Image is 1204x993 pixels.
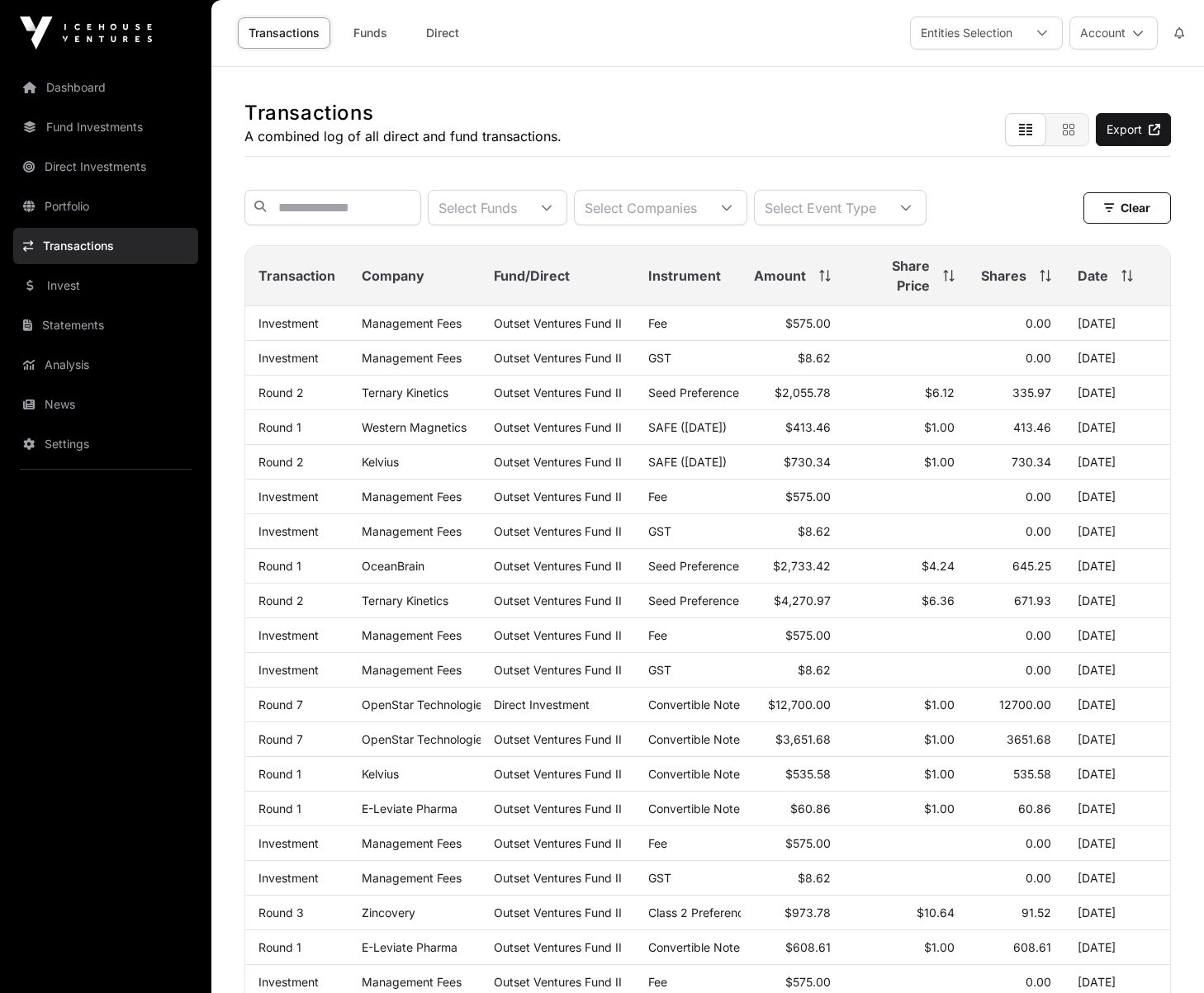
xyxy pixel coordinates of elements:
td: [DATE] [1064,826,1170,861]
a: Ternary Kinetics [362,593,448,608]
a: Outset Ventures Fund II [494,871,622,885]
span: Fee [648,316,667,330]
a: Outset Ventures Fund II [494,663,622,677]
a: Outset Ventures Fund II [494,628,622,642]
span: 671.93 [1014,593,1051,608]
div: Select Companies [575,191,707,225]
span: Company [362,266,424,286]
a: Round 2 [258,593,304,608]
span: 0.00 [1026,351,1051,365]
a: Investment [258,975,319,989]
span: 645.25 [1012,559,1051,573]
a: E-Leviate Pharma [362,801,457,816]
a: OpenStar Technologies [362,697,488,712]
p: Management Fees [362,524,467,538]
td: $730.34 [741,445,844,480]
td: $973.78 [741,896,844,930]
span: $1.00 [924,455,955,469]
span: Transaction [258,266,335,286]
div: Entities Selection [911,17,1022,49]
span: Fee [648,836,667,850]
a: Outset Ventures Fund II [494,975,622,989]
span: Share Price [857,256,930,296]
td: [DATE] [1064,410,1170,445]
td: $60.86 [741,792,844,826]
a: Statements [13,307,198,343]
h1: Transactions [244,100,562,126]
a: Round 1 [258,420,301,434]
td: $3,651.68 [741,722,844,757]
span: GST [648,524,671,538]
a: Outset Ventures Fund II [494,559,622,573]
p: Management Fees [362,351,467,365]
span: Convertible Note ([DATE]) [648,801,789,816]
td: [DATE] [1064,930,1170,965]
td: $8.62 [741,341,844,376]
td: [DATE] [1064,480,1170,514]
span: 535.58 [1013,767,1051,781]
span: GST [648,351,671,365]
span: Seed Preference Shares [648,559,780,573]
a: Round 7 [258,697,303,712]
span: $1.00 [924,767,955,781]
span: 91.52 [1022,906,1051,920]
p: Management Fees [362,836,467,850]
span: Class 2 Preference Shares [648,906,791,920]
span: 335.97 [1012,385,1051,400]
td: [DATE] [1064,792,1170,826]
span: 0.00 [1026,524,1051,538]
span: Direct Investment [494,697,590,712]
a: Round 1 [258,767,301,781]
p: Management Fees [362,316,467,330]
a: Outset Ventures Fund II [494,420,622,434]
span: $1.00 [924,732,955,746]
p: Management Fees [362,975,467,989]
td: [DATE] [1064,757,1170,792]
a: Western Magnetics [362,420,467,434]
td: $4,270.97 [741,584,844,618]
a: Portfolio [13,188,198,225]
a: OpenStar Technologies [362,732,488,746]
a: Outset Ventures Fund II [494,524,622,538]
a: Fund Investments [13,109,198,145]
a: Dashboard [13,69,198,106]
a: News [13,386,198,423]
p: A combined log of all direct and fund transactions. [244,126,562,146]
a: Investment [258,316,319,330]
span: SAFE ([DATE]) [648,420,727,434]
img: Icehouse Ventures Logo [20,17,152,50]
a: Funds [337,17,403,49]
a: Outset Ventures Fund II [494,316,622,330]
span: 3651.68 [1007,732,1051,746]
a: Investment [258,628,319,642]
a: Outset Ventures Fund II [494,489,622,504]
p: Management Fees [362,663,467,677]
a: Outset Ventures Fund II [494,351,622,365]
td: $575.00 [741,618,844,653]
td: [DATE] [1064,722,1170,757]
iframe: Chat Widget [1121,914,1204,993]
a: Investment [258,663,319,677]
td: $2,055.78 [741,376,844,410]
a: E-Leviate Pharma [362,940,457,954]
span: $1.00 [924,801,955,816]
td: $413.46 [741,410,844,445]
a: Invest [13,267,198,304]
td: [DATE] [1064,688,1170,722]
a: Round 2 [258,455,304,469]
a: Analysis [13,347,198,383]
span: $10.64 [917,906,955,920]
td: $608.61 [741,930,844,965]
a: Settings [13,426,198,462]
span: 730.34 [1012,455,1051,469]
a: Outset Ventures Fund II [494,906,622,920]
a: Investment [258,836,319,850]
td: [DATE] [1064,445,1170,480]
span: Date [1078,266,1108,286]
span: 0.00 [1026,663,1051,677]
a: Direct Investments [13,149,198,185]
td: [DATE] [1064,861,1170,896]
span: GST [648,663,671,677]
td: $535.58 [741,757,844,792]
